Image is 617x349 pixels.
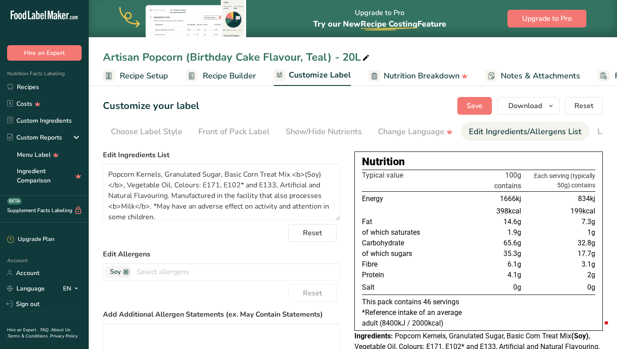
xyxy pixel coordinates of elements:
div: Upgrade Plan [7,235,54,244]
span: 32.8g [578,239,595,247]
th: Typical value [362,170,423,192]
td: Energy [362,192,423,206]
span: *Reference intake of an average adult (8400kJ / 2000kcal) [362,308,462,327]
td: of which saturates [362,227,423,238]
div: Show/Hide Nutrients [286,126,362,138]
div: Change Language [378,126,453,138]
span: 199kcal [570,207,595,215]
button: Reset [565,97,603,115]
span: Nutrition Breakdown [384,70,460,82]
b: (Soy) [571,332,589,340]
th: 100g contains [423,170,523,192]
span: Reset [303,228,322,238]
span: 1.9g [507,228,521,237]
a: Customize Label [274,65,351,86]
iframe: Intercom live chat [587,319,608,340]
span: 834kj [578,194,595,203]
button: Download [497,97,560,115]
div: Choose Label Style [111,126,182,138]
label: Edit Allergens [103,249,340,260]
span: Notes & Attachments [501,70,580,82]
h1: Customize your label [103,99,199,113]
td: Protein [362,270,423,280]
a: About Us . [7,327,71,339]
span: Try our New Feature [313,19,446,29]
span: 6.1g [507,260,521,268]
div: Nutrition [362,154,595,170]
th: Each serving (typically 50g) contains [523,170,595,192]
a: Privacy Policy [50,333,78,339]
div: Upgrade to Pro [313,0,446,37]
span: 3.1g [582,260,595,268]
a: Language [7,281,45,296]
button: Hire an Expert [7,45,82,61]
span: 4.1g [507,271,521,279]
span: Ingredients: [354,332,393,340]
span: Save [467,101,483,111]
span: 0g [513,283,521,291]
button: Upgrade to Pro [507,10,586,27]
span: 65.6g [503,239,521,247]
span: 1g [587,228,595,237]
a: Hire an Expert . [7,327,39,333]
span: 2g [587,271,595,279]
span: 398kcal [496,207,521,215]
span: Soy [110,267,121,277]
td: Salt [362,280,423,295]
span: Download [508,101,542,111]
div: Front of Pack Label [198,126,270,138]
td: Fat [362,217,423,227]
a: FAQ . [40,327,51,333]
input: Select allergens [132,265,340,279]
p: This pack contains 46 servings [362,297,595,307]
div: EN [63,283,82,294]
span: Reset [303,288,322,299]
span: 0g [587,283,595,291]
span: Customize Label [289,69,351,81]
span: 14.6g [503,217,521,226]
span: Upgrade to Pro [522,13,572,24]
span: Recipe Costing [361,19,417,29]
button: Save [457,97,492,115]
a: Notes & Attachments [486,66,580,86]
div: Edit Ingredients/Allergens List [469,126,582,138]
div: Custom Reports [7,133,62,142]
a: Nutrition Breakdown [369,66,468,86]
div: Artisan Popcorn (Birthday Cake Flavour, Teal) - 20L [103,49,371,65]
span: 35.3g [503,249,521,258]
td: of which sugars [362,248,423,259]
div: BETA [7,198,22,205]
a: Recipe Builder [186,66,256,86]
button: Reset [288,224,337,242]
a: Recipe Setup [103,66,168,86]
span: Recipe Setup [120,70,168,82]
span: Recipe Builder [203,70,256,82]
span: 7.3g [582,217,595,226]
td: Fibre [362,259,423,270]
td: Carbohydrate [362,238,423,248]
button: Reset [288,284,337,302]
label: Add Additional Allergen Statements (ex. May Contain Statements) [103,309,340,320]
span: Reset [574,101,593,111]
label: Edit Ingredients List [103,150,340,160]
a: Terms & Conditions . [8,333,50,339]
span: 1666kj [500,194,521,203]
span: 17.7g [578,249,595,258]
